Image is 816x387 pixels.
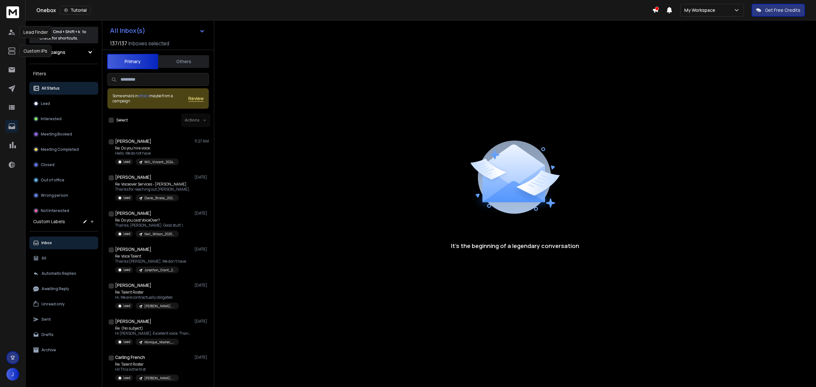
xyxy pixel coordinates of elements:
[29,189,98,202] button: Wrong person
[765,7,800,13] p: Get Free Credits
[684,7,718,13] p: My Workspace
[194,247,209,252] p: [DATE]
[29,328,98,341] button: Drafts
[29,46,98,59] button: All Campaigns
[41,178,64,183] p: Out of office
[110,40,127,47] span: 137 / 137
[6,368,19,381] button: J
[115,362,179,367] p: Re: Talent Roster
[188,95,204,102] button: Review
[115,246,151,252] h1: [PERSON_NAME]
[41,240,52,245] p: Inbox
[41,116,62,121] p: Interested
[115,187,190,192] p: Thanks for reaching out [PERSON_NAME].
[115,259,186,264] p: Thanks [PERSON_NAME]. We don’t have
[107,54,158,69] button: Primary
[115,218,183,223] p: Re: Do you cast VoiceOver?
[115,290,179,295] p: Re: Talent Roster
[115,282,151,288] h1: [PERSON_NAME]
[144,340,175,345] p: Monique_Mosher_20250602
[451,241,579,250] p: It’s the beginning of a legendary conversation
[29,237,98,249] button: Inbox
[115,151,179,156] p: Hello, We do not have
[158,55,209,69] button: Others
[29,113,98,125] button: Interested
[144,196,175,201] p: Diane_Straka_20250521
[41,147,79,152] p: Meeting Completed
[115,210,151,216] h1: [PERSON_NAME]
[123,376,130,380] p: Lead
[41,302,65,307] p: Unread only
[41,86,60,91] p: All Status
[29,298,98,310] button: Unread only
[29,252,98,265] button: All
[194,355,209,360] p: [DATE]
[115,146,179,151] p: Re: Do you hire voice
[144,304,175,309] p: [PERSON_NAME] Marcell_Baker_20250224
[29,313,98,326] button: Sent
[33,218,65,225] h3: Custom Labels
[36,6,652,15] div: Onebox
[138,93,149,99] span: others
[115,331,192,336] p: Hi [PERSON_NAME], Excellent voice. Thanks for
[41,101,50,106] p: Lead
[144,376,175,381] p: [PERSON_NAME] Marcell_Baker_20250224
[29,204,98,217] button: Not Interested
[40,29,86,41] p: Press to check for shortcuts.
[60,6,91,15] button: Tutorial
[29,282,98,295] button: Awaiting Reply
[52,28,81,35] span: Cmd + Shift + k
[113,93,188,104] div: Some emails in maybe from a campaign
[115,367,179,372] p: Hi! This is the first
[110,27,145,34] h1: All Inbox(s)
[123,303,130,308] p: Lead
[194,283,209,288] p: [DATE]
[123,340,130,344] p: Lead
[41,162,55,167] p: Closed
[194,175,209,180] p: [DATE]
[123,267,130,272] p: Lead
[19,26,52,38] div: Lead Finder
[29,143,98,156] button: Meeting Completed
[19,45,52,57] div: Custom IPs
[29,344,98,356] button: Archive
[144,232,175,237] p: Neil_Wilson_20250414
[115,223,183,228] p: Thanks, [PERSON_NAME]. Good stuff. I
[41,256,46,261] p: All
[29,69,98,78] h3: Filters
[41,132,72,137] p: Meeting Booked
[41,317,51,322] p: Sent
[194,319,209,324] p: [DATE]
[123,195,130,200] p: Lead
[41,193,68,198] p: Wrong person
[115,138,151,144] h1: [PERSON_NAME]
[41,286,69,291] p: Awaiting Reply
[128,40,169,47] h3: Inboxes selected
[115,318,151,325] h1: [PERSON_NAME]
[29,267,98,280] button: Automatic Replies
[115,354,145,361] h1: Carling French
[144,268,175,273] p: Jonathon_Grant_20240917
[115,182,190,187] p: Re: Voiceover Services - [PERSON_NAME]
[29,97,98,110] button: Lead
[41,208,69,213] p: Not Interested
[41,271,76,276] p: Automatic Replies
[752,4,805,17] button: Get Free Credits
[29,128,98,141] button: Meeting Booked
[123,159,130,164] p: Lead
[115,174,151,180] h1: [PERSON_NAME]
[29,174,98,186] button: Out of office
[29,82,98,95] button: All Status
[116,118,128,123] label: Select
[29,158,98,171] button: Closed
[105,24,210,37] button: All Inbox(s)
[123,231,130,236] p: Lead
[115,254,186,259] p: Re: Voice Talent
[194,139,209,144] p: 11:27 AM
[194,211,209,216] p: [DATE]
[41,347,56,353] p: Archive
[115,326,192,331] p: Re: (No subject)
